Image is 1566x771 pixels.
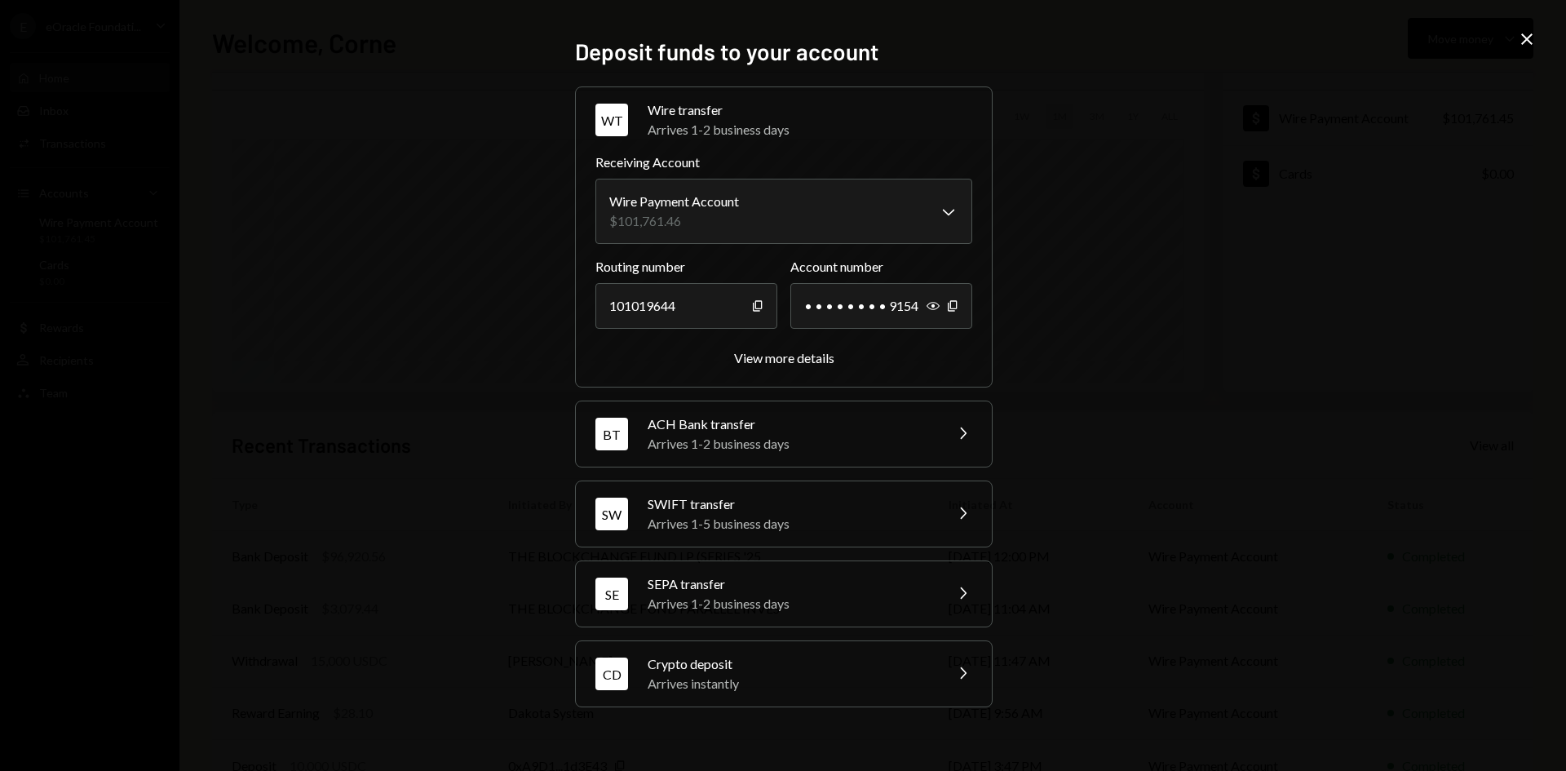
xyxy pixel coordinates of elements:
[790,283,972,329] div: • • • • • • • • 9154
[648,434,933,454] div: Arrives 1-2 business days
[648,100,972,120] div: Wire transfer
[576,561,992,627] button: SESEPA transferArrives 1-2 business days
[576,87,992,153] button: WTWire transferArrives 1-2 business days
[648,414,933,434] div: ACH Bank transfer
[648,654,933,674] div: Crypto deposit
[734,350,834,367] button: View more details
[595,658,628,690] div: CD
[734,350,834,366] div: View more details
[648,514,933,534] div: Arrives 1-5 business days
[648,494,933,514] div: SWIFT transfer
[595,104,628,136] div: WT
[595,418,628,450] div: BT
[576,481,992,547] button: SWSWIFT transferArrives 1-5 business days
[648,674,933,693] div: Arrives instantly
[595,257,777,277] label: Routing number
[648,574,933,594] div: SEPA transfer
[595,498,628,530] div: SW
[595,283,777,329] div: 101019644
[648,120,972,140] div: Arrives 1-2 business days
[576,401,992,467] button: BTACH Bank transferArrives 1-2 business days
[576,641,992,707] button: CDCrypto depositArrives instantly
[648,594,933,614] div: Arrives 1-2 business days
[595,179,972,244] button: Receiving Account
[595,153,972,367] div: WTWire transferArrives 1-2 business days
[595,578,628,610] div: SE
[575,36,991,68] h2: Deposit funds to your account
[595,153,972,172] label: Receiving Account
[790,257,972,277] label: Account number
